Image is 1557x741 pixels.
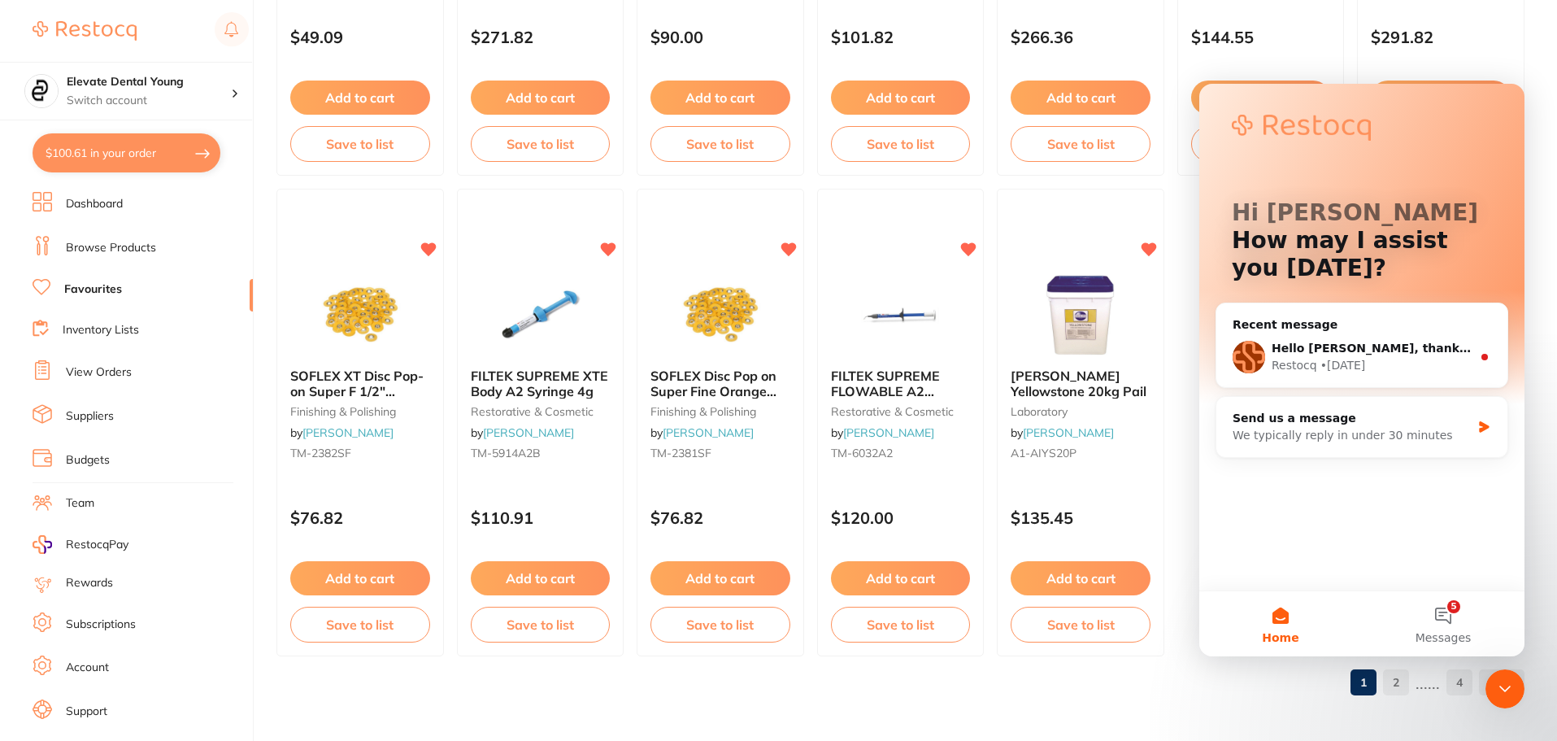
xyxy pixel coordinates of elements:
[33,535,128,554] a: RestocqPay
[831,405,971,418] small: restorative & cosmetic
[63,548,99,560] span: Home
[163,508,325,573] button: Messages
[290,425,394,440] span: by
[67,74,231,90] h4: Elevate Dental Young
[471,425,574,440] span: by
[302,425,394,440] a: [PERSON_NAME]
[66,240,156,256] a: Browse Products
[1011,405,1150,418] small: laboratory
[33,343,272,360] div: We typically reply in under 30 minutes
[67,93,231,109] p: Switch account
[121,273,167,290] div: • [DATE]
[290,81,430,115] button: Add to cart
[831,425,934,440] span: by
[66,704,107,720] a: Support
[1011,607,1150,643] button: Save to list
[1191,126,1331,162] button: Save to list
[471,405,611,418] small: restorative & cosmetic
[831,446,893,460] span: TM-6032A2
[1011,446,1076,460] span: A1-AIYS20P
[1011,368,1146,399] span: [PERSON_NAME] Yellowstone 20kg Pail
[66,660,109,676] a: Account
[1416,673,1440,692] p: ......
[650,561,790,595] button: Add to cart
[1371,81,1511,115] button: Add to cart
[66,452,110,469] a: Budgets
[650,405,790,418] small: finishing & polishing
[831,126,971,162] button: Save to list
[650,81,790,115] button: Add to cart
[33,535,52,554] img: RestocqPay
[290,368,424,414] span: SOFLEX XT Disc Pop-on Super F 1/2" 12.7mm x 85 Orange
[1350,666,1377,699] a: 1
[668,274,773,355] img: SOFLEX Disc Pop on Super Fine Orange 3/8" 9.5mm Pack of 85
[650,368,776,429] span: SOFLEX Disc Pop on Super Fine Orange 3/8" 9.5mm Pack of 85
[25,75,58,107] img: Elevate Dental Young
[471,368,608,399] span: FILTEK SUPREME XTE Body A2 Syringe 4g
[290,607,430,643] button: Save to list
[471,561,611,595] button: Add to cart
[471,607,611,643] button: Save to list
[1485,669,1524,708] iframe: Intercom live chat
[471,508,611,527] p: $110.91
[33,12,137,50] a: Restocq Logo
[290,508,430,527] p: $76.82
[843,425,934,440] a: [PERSON_NAME]
[290,126,430,162] button: Save to list
[16,312,309,374] div: Send us a messageWe typically reply in under 30 minutes
[290,561,430,595] button: Add to cart
[1023,425,1114,440] a: [PERSON_NAME]
[831,28,971,46] p: $101.82
[831,368,971,399] b: FILTEK SUPREME FLOWABLE A2 Syringe 2 x 2g
[33,21,137,41] img: Restocq Logo
[1383,666,1409,699] a: 2
[1199,84,1524,656] iframe: Intercom live chat
[650,607,790,643] button: Save to list
[663,425,754,440] a: [PERSON_NAME]
[290,28,430,46] p: $49.09
[33,133,220,172] button: $100.61 in your order
[1011,368,1150,399] b: AINSWORTH Yellowstone 20kg Pail
[471,368,611,399] b: FILTEK SUPREME XTE Body A2 Syringe 4g
[650,368,790,399] b: SOFLEX Disc Pop on Super Fine Orange 3/8" 9.5mm Pack of 85
[471,81,611,115] button: Add to cart
[66,364,132,381] a: View Orders
[1371,28,1511,46] p: $291.82
[290,446,351,460] span: TM-2382SF
[1011,508,1150,527] p: $135.45
[471,126,611,162] button: Save to list
[471,446,541,460] span: TM-5914A2B
[290,368,430,399] b: SOFLEX XT Disc Pop-on Super F 1/2" 12.7mm x 85 Orange
[1028,274,1133,355] img: AINSWORTH Yellowstone 20kg Pail
[1446,666,1472,699] a: 4
[66,575,113,591] a: Rewards
[1011,81,1150,115] button: Add to cart
[290,405,430,418] small: finishing & polishing
[650,126,790,162] button: Save to list
[831,81,971,115] button: Add to cart
[847,274,953,355] img: FILTEK SUPREME FLOWABLE A2 Syringe 2 x 2g
[307,274,413,355] img: SOFLEX XT Disc Pop-on Super F 1/2" 12.7mm x 85 Orange
[72,273,118,290] div: Restocq
[66,408,114,425] a: Suppliers
[33,326,272,343] div: Send us a message
[216,548,272,560] span: Messages
[650,425,754,440] span: by
[831,561,971,595] button: Add to cart
[650,508,790,527] p: $76.82
[1191,28,1331,46] p: $144.55
[650,28,790,46] p: $90.00
[650,446,711,460] span: TM-2381SF
[66,537,128,553] span: RestocqPay
[1011,126,1150,162] button: Save to list
[63,322,139,338] a: Inventory Lists
[66,495,94,512] a: Team
[66,196,123,212] a: Dashboard
[64,281,122,298] a: Favourites
[1011,425,1114,440] span: by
